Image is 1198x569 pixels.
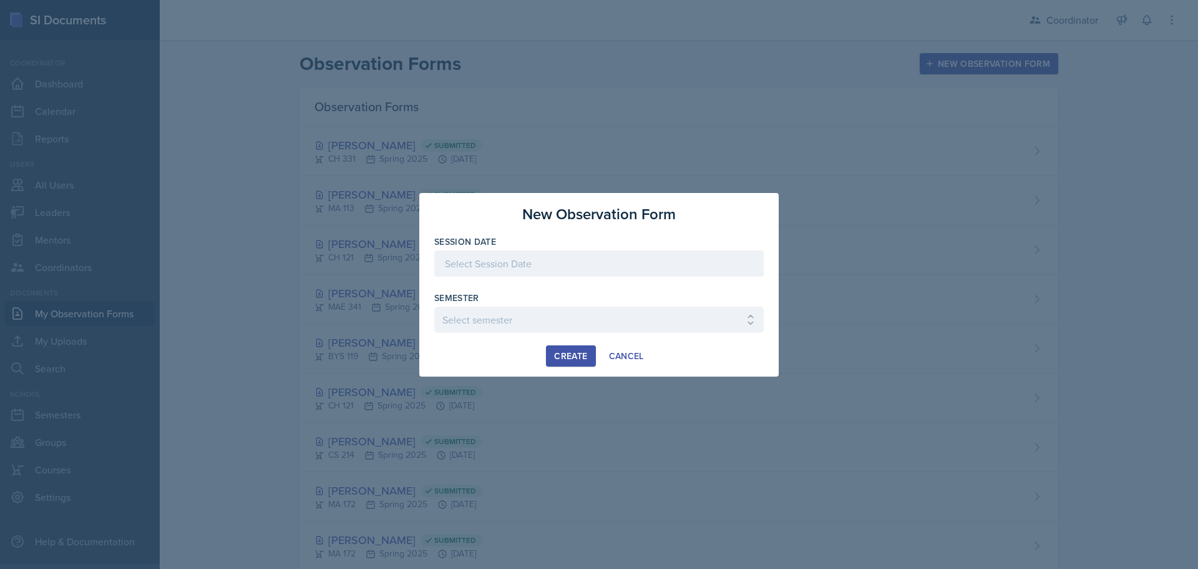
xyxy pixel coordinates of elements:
label: Session Date [434,235,496,248]
button: Cancel [601,345,652,367]
button: Create [546,345,595,367]
label: Semester [434,292,479,304]
div: Cancel [609,351,644,361]
div: Create [554,351,587,361]
h3: New Observation Form [522,203,676,225]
